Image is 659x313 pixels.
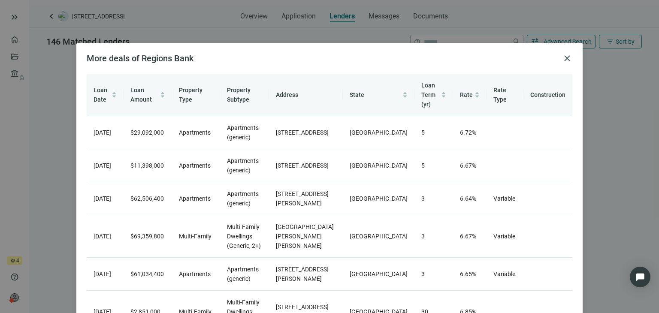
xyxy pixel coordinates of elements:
span: [GEOGRAPHIC_DATA] [350,129,408,136]
div: Open Intercom Messenger [630,267,650,287]
span: [DATE] [94,162,111,169]
span: 5 [421,129,425,136]
span: 3 [421,271,425,277]
span: Rate [460,91,473,98]
span: Property Type [179,87,203,103]
span: [GEOGRAPHIC_DATA] [350,233,408,240]
span: Apartments (generic) [227,124,259,141]
span: $61,034,400 [130,271,164,277]
span: $69,359,800 [130,233,164,240]
span: 6.64% [460,195,476,202]
span: [DATE] [94,233,111,240]
td: [STREET_ADDRESS][PERSON_NAME] [269,258,343,291]
span: 3 [421,195,425,202]
span: Rate Type [493,87,507,103]
td: [STREET_ADDRESS] [269,116,343,149]
button: close [562,53,572,63]
span: $29,092,000 [130,129,164,136]
span: [DATE] [94,195,111,202]
span: Apartments [179,129,211,136]
span: Loan Date [94,87,107,103]
span: Apartments (generic) [227,266,259,282]
td: [GEOGRAPHIC_DATA][PERSON_NAME][PERSON_NAME] [269,215,343,258]
span: [GEOGRAPHIC_DATA] [350,195,408,202]
span: Variable [493,195,515,202]
span: Apartments [179,195,211,202]
span: 3 [421,233,425,240]
span: Apartments (generic) [227,157,259,174]
span: $11,398,000 [130,162,164,169]
span: Property Subtype [227,87,251,103]
span: 6.67% [460,162,476,169]
h2: More deals of Regions Bank [87,53,559,63]
span: Multi-Family Dwellings (Generic, 2+) [227,223,261,249]
span: 6.67% [460,233,476,240]
span: 5 [421,162,425,169]
span: Loan Amount [130,87,152,103]
span: [GEOGRAPHIC_DATA] [350,271,408,277]
span: Multi-Family [179,233,212,240]
span: State [350,91,364,98]
span: Apartments [179,162,211,169]
td: [STREET_ADDRESS] [269,149,343,182]
span: 6.72% [460,129,476,136]
span: Variable [493,233,515,240]
span: $62,506,400 [130,195,164,202]
span: Loan Term (yr) [421,82,435,108]
span: Variable [493,271,515,277]
td: [STREET_ADDRESS][PERSON_NAME] [269,182,343,215]
span: [DATE] [94,271,111,277]
span: 6.65% [460,271,476,277]
span: Apartments [179,271,211,277]
span: Construction [530,91,565,98]
span: [GEOGRAPHIC_DATA] [350,162,408,169]
span: Apartments (generic) [227,190,259,207]
span: Address [276,91,298,98]
span: [DATE] [94,129,111,136]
